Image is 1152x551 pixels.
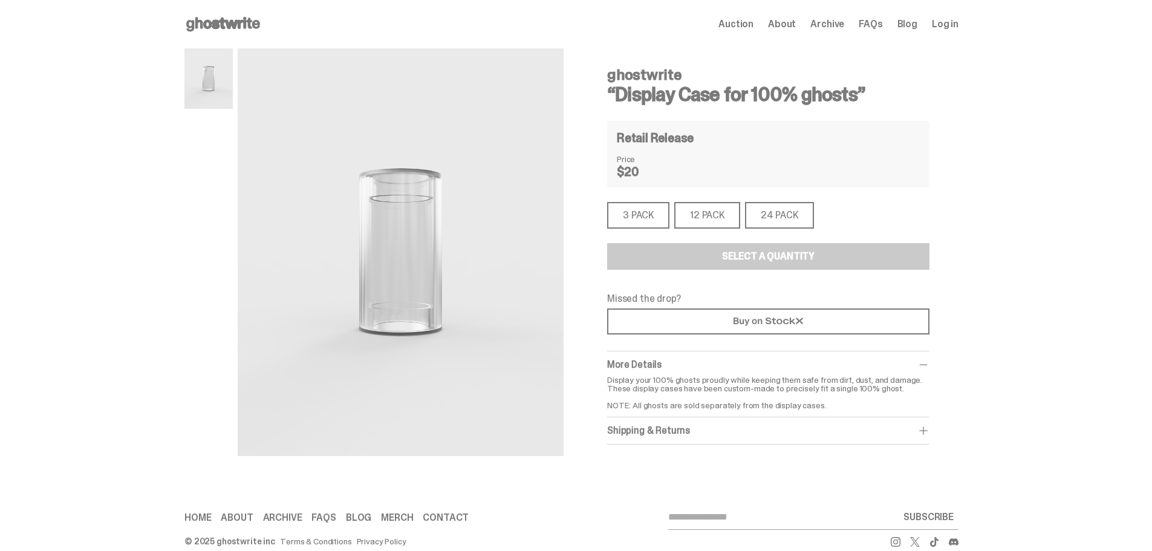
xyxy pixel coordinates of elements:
span: More Details [607,358,662,371]
h4: Retail Release [617,132,694,144]
a: Merch [381,513,413,523]
a: Blog [346,513,371,523]
a: FAQs [311,513,336,523]
div: 24 PACK [745,202,814,229]
div: Select a Quantity [722,252,815,261]
a: Log in [932,19,958,29]
div: © 2025 ghostwrite inc [184,537,275,546]
a: About [768,19,796,29]
img: display%20case%201.png [184,48,233,109]
h4: ghostwrite [607,68,929,82]
div: 12 PACK [674,202,740,229]
p: Display your 100% ghosts proudly while keeping them safe from dirt, dust, and damage. These displ... [607,376,929,409]
img: display%20case%201.png [238,48,564,456]
button: SUBSCRIBE [899,505,958,529]
dt: Price [617,155,677,163]
a: Archive [263,513,302,523]
a: Contact [423,513,469,523]
div: Shipping & Returns [607,425,929,437]
a: Terms & Conditions [280,537,351,546]
a: About [221,513,253,523]
h3: “Display Case for 100% ghosts” [607,85,929,104]
a: FAQs [859,19,882,29]
div: 3 PACK [607,202,669,229]
a: Home [184,513,211,523]
a: Archive [810,19,844,29]
dd: $20 [617,166,677,178]
p: Missed the drop? [607,294,929,304]
button: Select a Quantity [607,243,929,270]
a: Auction [718,19,753,29]
a: Privacy Policy [357,537,406,546]
a: Blog [897,19,917,29]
